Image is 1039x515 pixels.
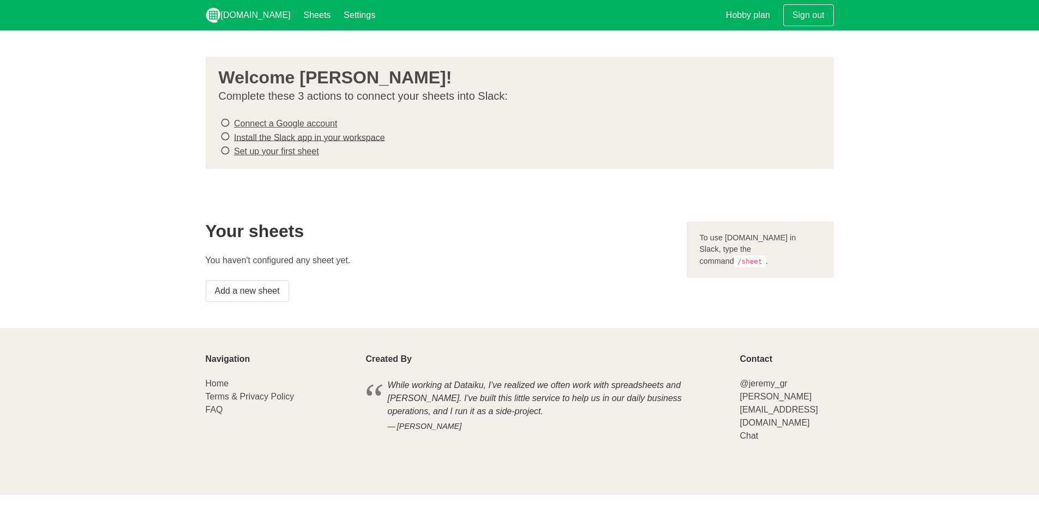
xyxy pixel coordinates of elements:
[734,256,766,267] code: /sheet
[219,89,812,103] p: Complete these 3 actions to connect your sheets into Slack:
[740,431,758,440] a: Chat
[740,354,833,364] p: Contact
[783,4,834,26] a: Sign out
[234,147,319,156] a: Set up your first sheet
[366,354,727,364] p: Created By
[740,392,818,427] a: [PERSON_NAME][EMAIL_ADDRESS][DOMAIN_NAME]
[206,392,295,401] a: Terms & Privacy Policy
[206,221,674,241] h2: Your sheets
[206,405,223,414] a: FAQ
[234,119,337,128] a: Connect a Google account
[366,377,727,434] blockquote: While working at Dataiku, I've realized we often work with spreadsheets and [PERSON_NAME]. I've b...
[206,8,221,23] img: logo_v2_white.png
[234,132,385,142] a: Install the Slack app in your workspace
[687,221,834,278] div: To use [DOMAIN_NAME] in Slack, type the command .
[206,280,289,302] a: Add a new sheet
[206,354,353,364] p: Navigation
[388,421,705,433] cite: [PERSON_NAME]
[206,254,674,267] p: You haven't configured any sheet yet.
[206,379,229,388] a: Home
[219,68,812,87] h3: Welcome [PERSON_NAME]!
[740,379,787,388] a: @jeremy_gr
